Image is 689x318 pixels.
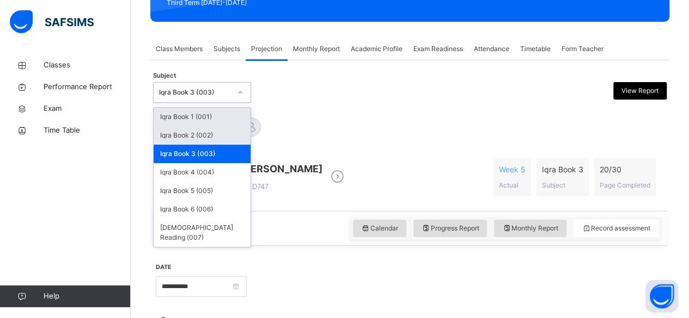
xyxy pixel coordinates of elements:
[413,44,463,54] span: Exam Readiness
[154,163,251,182] div: Iqra Book 4 (004)
[422,223,479,233] span: Progress Report
[44,82,131,92] span: Performance Report
[600,181,650,189] span: Page Completed
[502,223,558,233] span: Monthly Report
[153,71,176,80] span: Subject
[156,263,172,272] label: Date
[562,44,603,54] span: Form Teacher
[240,161,322,176] span: [PERSON_NAME]
[154,219,251,247] div: [DEMOGRAPHIC_DATA] Reading (007)
[44,125,131,136] span: Time Table
[474,44,509,54] span: Attendance
[10,10,94,33] img: safsims
[156,44,203,54] span: Class Members
[154,200,251,219] div: Iqra Book 6 (006)
[499,181,519,189] span: Actual
[520,44,551,54] span: Timetable
[293,44,340,54] span: Monthly Report
[44,60,131,71] span: Classes
[240,182,269,191] span: D747
[600,164,650,175] span: 20 / 30
[154,126,251,145] div: Iqra Book 2 (002)
[542,164,583,175] span: Iqra Book 3
[361,223,398,233] span: Calendar
[154,108,251,126] div: Iqra Book 1 (001)
[159,88,231,97] div: Iqra Book 3 (003)
[499,164,526,175] span: Week 5
[542,181,565,189] span: Subject
[214,44,240,54] span: Subjects
[645,280,678,313] button: Open asap
[251,44,282,54] span: Projection
[154,182,251,200] div: Iqra Book 5 (005)
[582,223,650,233] span: Record assessment
[154,145,251,163] div: Iqra Book 3 (003)
[351,44,403,54] span: Academic Profile
[621,86,658,96] span: View Report
[44,291,130,302] span: Help
[44,103,131,114] span: Exam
